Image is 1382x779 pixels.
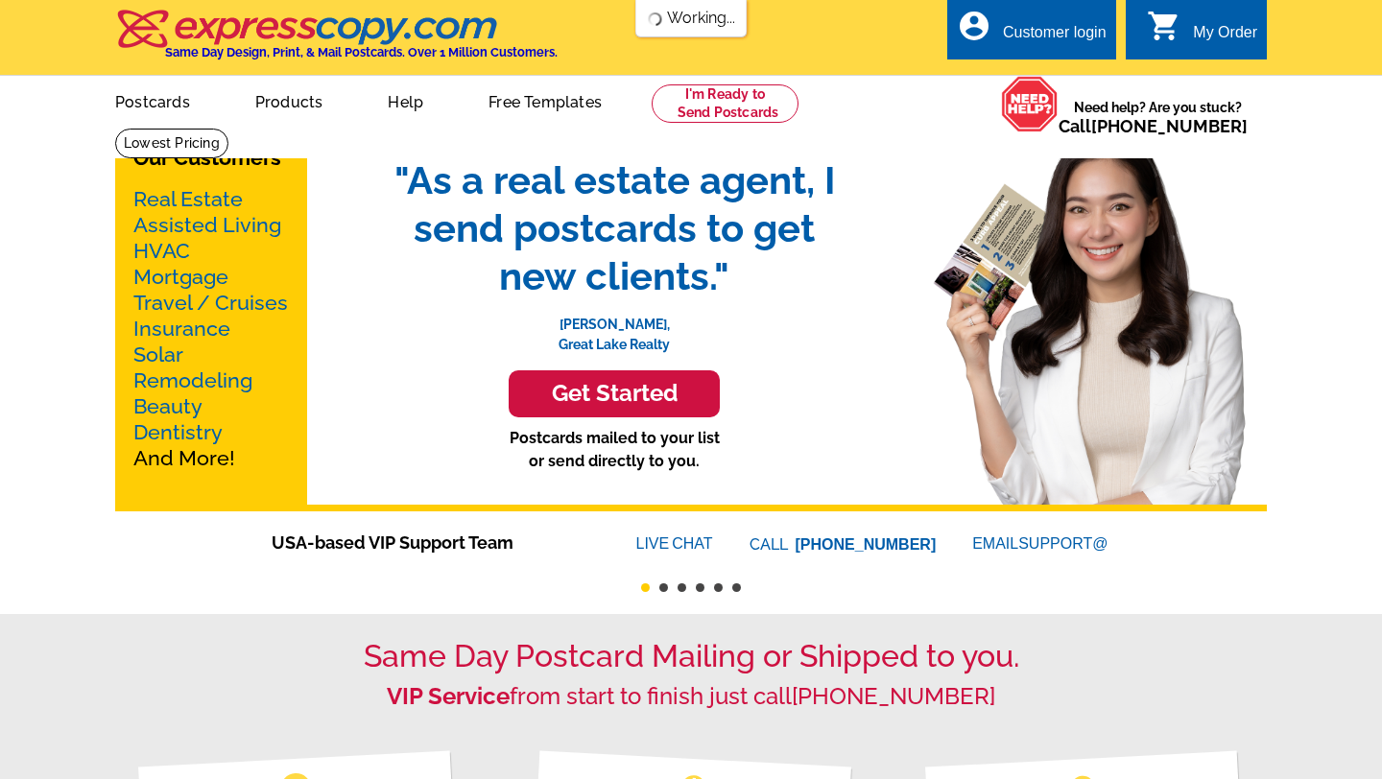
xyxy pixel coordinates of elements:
a: Same Day Design, Print, & Mail Postcards. Over 1 Million Customers. [115,23,558,59]
button: 1 of 6 [641,583,650,592]
h1: Same Day Postcard Mailing or Shipped to you. [115,638,1267,674]
a: account_circle Customer login [957,21,1107,45]
a: Mortgage [133,265,228,289]
button: 2 of 6 [659,583,668,592]
strong: VIP Service [387,682,510,710]
a: HVAC [133,239,190,263]
button: 6 of 6 [732,583,741,592]
font: LIVE [636,532,673,555]
a: [PHONE_NUMBER] [796,536,937,553]
img: loading... [648,12,663,27]
a: Insurance [133,317,230,341]
a: [PHONE_NUMBER] [792,682,995,710]
a: Assisted Living [133,213,281,237]
a: EMAILSUPPORT@ [972,535,1110,552]
a: Solar [133,342,183,366]
a: Products [225,78,354,123]
p: Postcards mailed to your list or send directly to you. [374,427,854,473]
h2: from start to finish just call [115,683,1267,711]
a: Real Estate [133,187,243,211]
font: CALL [750,533,791,556]
span: "As a real estate agent, I send postcards to get new clients." [374,156,854,300]
font: SUPPORT@ [1018,532,1110,555]
span: Call [1059,116,1248,136]
a: [PHONE_NUMBER] [1091,116,1248,136]
button: 3 of 6 [678,583,686,592]
a: Travel / Cruises [133,291,288,315]
span: Need help? Are you stuck? [1059,98,1257,136]
h3: Get Started [533,380,696,408]
p: [PERSON_NAME], Great Lake Realty [374,300,854,355]
img: help [1001,76,1059,132]
a: Postcards [84,78,221,123]
button: 4 of 6 [696,583,704,592]
p: And More! [133,186,289,471]
div: Customer login [1003,24,1107,51]
a: shopping_cart My Order [1147,21,1257,45]
a: Beauty [133,394,203,418]
a: Help [357,78,454,123]
a: LIVECHAT [636,535,713,552]
div: My Order [1193,24,1257,51]
h4: Same Day Design, Print, & Mail Postcards. Over 1 Million Customers. [165,45,558,59]
i: shopping_cart [1147,9,1181,43]
span: USA-based VIP Support Team [272,530,579,555]
a: Dentistry [133,420,223,444]
i: account_circle [957,9,991,43]
a: Get Started [374,370,854,417]
a: Free Templates [458,78,632,123]
button: 5 of 6 [714,583,723,592]
a: Remodeling [133,368,252,392]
